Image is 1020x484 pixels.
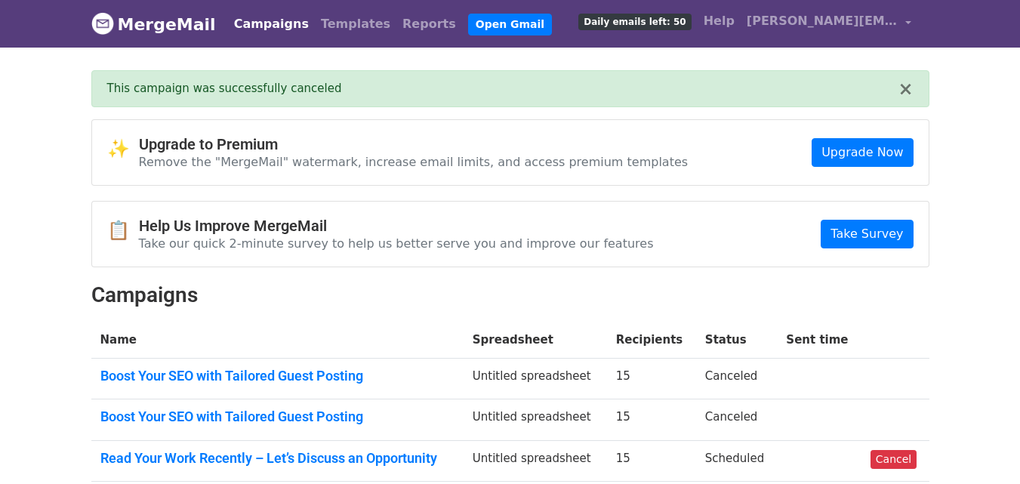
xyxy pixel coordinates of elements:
th: Status [696,322,778,358]
td: 15 [607,399,696,441]
a: Open Gmail [468,14,552,35]
a: Templates [315,9,396,39]
p: Take our quick 2-minute survey to help us better serve you and improve our features [139,236,654,251]
span: 📋 [107,220,139,242]
a: Boost Your SEO with Tailored Guest Posting [100,368,455,384]
a: Read Your Work Recently – Let’s Discuss an Opportunity [100,450,455,467]
td: 15 [607,440,696,482]
h4: Upgrade to Premium [139,135,689,153]
td: Canceled [696,358,778,399]
th: Spreadsheet [464,322,607,358]
a: Campaigns [228,9,315,39]
p: Remove the "MergeMail" watermark, increase email limits, and access premium templates [139,154,689,170]
td: Scheduled [696,440,778,482]
td: Untitled spreadsheet [464,399,607,441]
a: Take Survey [821,220,913,248]
a: MergeMail [91,8,216,40]
span: [PERSON_NAME][EMAIL_ADDRESS][DOMAIN_NAME] [747,12,898,30]
a: Upgrade Now [812,138,913,167]
a: Reports [396,9,462,39]
th: Recipients [607,322,696,358]
span: Daily emails left: 50 [578,14,691,30]
th: Name [91,322,464,358]
td: Untitled spreadsheet [464,358,607,399]
a: Daily emails left: 50 [572,6,697,36]
a: [PERSON_NAME][EMAIL_ADDRESS][DOMAIN_NAME] [741,6,917,42]
div: This campaign was successfully canceled [107,80,898,97]
span: ✨ [107,138,139,160]
a: Help [698,6,741,36]
th: Sent time [777,322,861,358]
h2: Campaigns [91,282,929,308]
td: Canceled [696,399,778,441]
a: Boost Your SEO with Tailored Guest Posting [100,408,455,425]
button: × [898,80,913,98]
a: Cancel [871,450,917,469]
img: MergeMail logo [91,12,114,35]
h4: Help Us Improve MergeMail [139,217,654,235]
td: Untitled spreadsheet [464,440,607,482]
td: 15 [607,358,696,399]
